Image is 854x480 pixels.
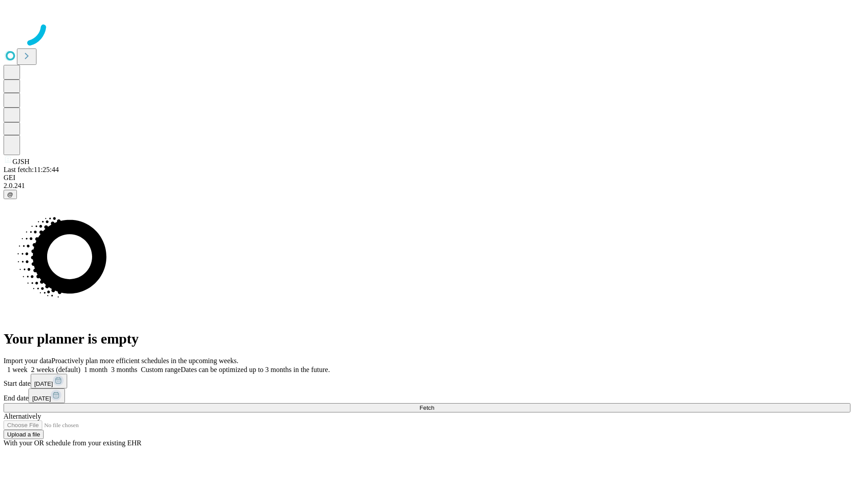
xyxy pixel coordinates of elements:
[7,191,13,198] span: @
[31,366,81,373] span: 2 weeks (default)
[4,412,41,420] span: Alternatively
[34,380,53,387] span: [DATE]
[4,190,17,199] button: @
[4,439,141,447] span: With your OR schedule from your existing EHR
[84,366,108,373] span: 1 month
[31,374,67,388] button: [DATE]
[4,174,850,182] div: GEI
[4,182,850,190] div: 2.0.241
[419,404,434,411] span: Fetch
[4,331,850,347] h1: Your planner is empty
[4,374,850,388] div: Start date
[4,166,59,173] span: Last fetch: 11:25:44
[32,395,51,402] span: [DATE]
[28,388,65,403] button: [DATE]
[111,366,137,373] span: 3 months
[181,366,330,373] span: Dates can be optimized up to 3 months in the future.
[4,430,44,439] button: Upload a file
[4,403,850,412] button: Fetch
[4,388,850,403] div: End date
[141,366,181,373] span: Custom range
[4,357,52,364] span: Import your data
[12,158,29,165] span: GJSH
[7,366,28,373] span: 1 week
[52,357,238,364] span: Proactively plan more efficient schedules in the upcoming weeks.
